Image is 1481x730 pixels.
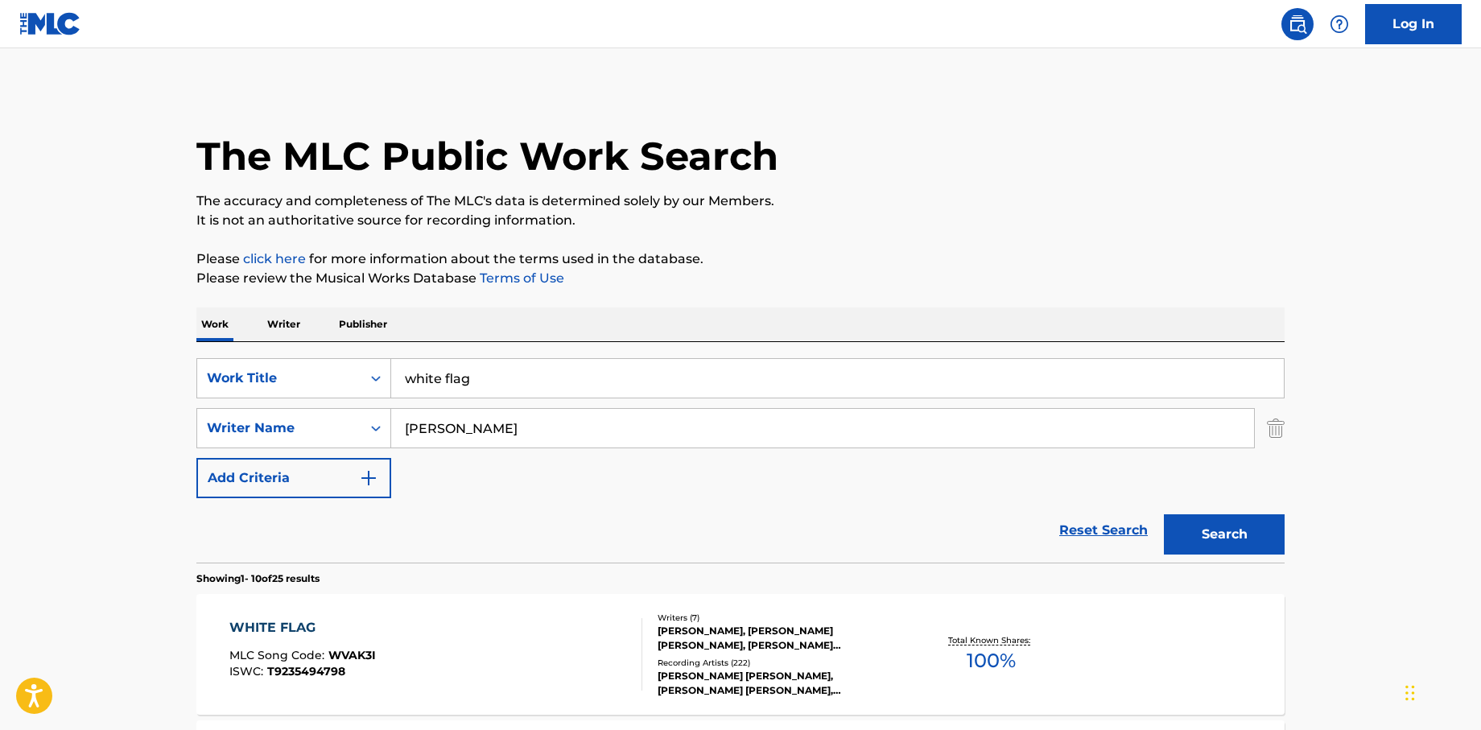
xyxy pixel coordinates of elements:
p: Publisher [334,307,392,341]
p: Total Known Shares: [948,634,1034,646]
div: Work Title [207,369,352,388]
span: T9235494798 [267,664,345,678]
img: search [1288,14,1307,34]
div: Drag [1405,669,1415,717]
span: MLC Song Code : [229,648,328,662]
span: 100 % [967,646,1016,675]
p: Please review the Musical Works Database [196,269,1285,288]
a: Public Search [1281,8,1314,40]
button: Search [1164,514,1285,555]
a: Terms of Use [476,270,564,286]
span: ISWC : [229,664,267,678]
p: Please for more information about the terms used in the database. [196,250,1285,269]
div: WHITE FLAG [229,618,376,637]
form: Search Form [196,358,1285,563]
div: [PERSON_NAME], [PERSON_NAME] [PERSON_NAME], [PERSON_NAME] [PERSON_NAME], [PERSON_NAME] [PERSON_NA... [658,624,901,653]
div: Writer Name [207,419,352,438]
div: Recording Artists ( 222 ) [658,657,901,669]
div: Writers ( 7 ) [658,612,901,624]
a: click here [243,251,306,266]
img: help [1330,14,1349,34]
span: WVAK3I [328,648,376,662]
a: WHITE FLAGMLC Song Code:WVAK3IISWC:T9235494798Writers (7)[PERSON_NAME], [PERSON_NAME] [PERSON_NAM... [196,594,1285,715]
div: Help [1323,8,1355,40]
p: Writer [262,307,305,341]
p: Showing 1 - 10 of 25 results [196,571,320,586]
iframe: Chat Widget [1401,653,1481,730]
button: Add Criteria [196,458,391,498]
div: [PERSON_NAME] [PERSON_NAME], [PERSON_NAME] [PERSON_NAME], [PERSON_NAME] [PERSON_NAME], [PERSON_NA... [658,669,901,698]
h1: The MLC Public Work Search [196,132,778,180]
p: Work [196,307,233,341]
p: The accuracy and completeness of The MLC's data is determined solely by our Members. [196,192,1285,211]
img: MLC Logo [19,12,81,35]
a: Log In [1365,4,1462,44]
a: Reset Search [1051,513,1156,548]
p: It is not an authoritative source for recording information. [196,211,1285,230]
img: 9d2ae6d4665cec9f34b9.svg [359,468,378,488]
img: Delete Criterion [1267,408,1285,448]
